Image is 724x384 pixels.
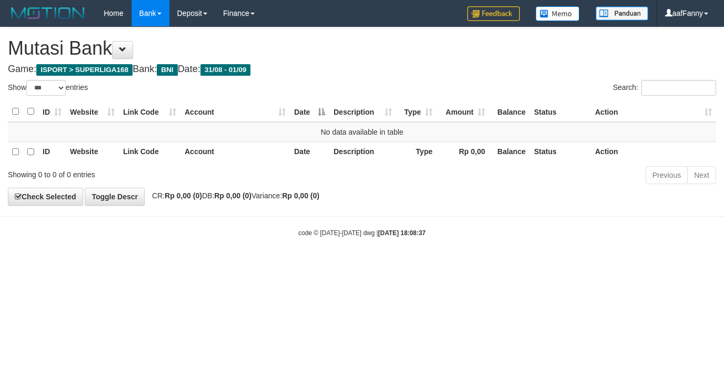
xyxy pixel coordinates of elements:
[378,229,426,237] strong: [DATE] 18:08:37
[290,102,329,122] th: Date: activate to sort column descending
[536,6,580,21] img: Button%20Memo.svg
[530,102,591,122] th: Status
[66,142,119,162] th: Website
[329,102,396,122] th: Description: activate to sort column ascending
[26,80,66,96] select: Showentries
[396,102,437,122] th: Type: activate to sort column ascending
[8,64,716,75] h4: Game: Bank: Date:
[38,102,66,122] th: ID: activate to sort column ascending
[396,142,437,162] th: Type
[36,64,133,76] span: ISPORT > SUPERLIGA168
[298,229,426,237] small: code © [DATE]-[DATE] dwg |
[282,191,319,200] strong: Rp 0,00 (0)
[214,191,252,200] strong: Rp 0,00 (0)
[119,142,180,162] th: Link Code
[200,64,251,76] span: 31/08 - 01/09
[437,102,489,122] th: Amount: activate to sort column ascending
[489,142,530,162] th: Balance
[687,166,716,184] a: Next
[180,102,290,122] th: Account: activate to sort column ascending
[8,188,83,206] a: Check Selected
[591,142,716,162] th: Action
[646,166,688,184] a: Previous
[147,191,319,200] span: CR: DB: Variance:
[85,188,145,206] a: Toggle Descr
[180,142,290,162] th: Account
[8,5,88,21] img: MOTION_logo.png
[613,80,716,96] label: Search:
[290,142,329,162] th: Date
[119,102,180,122] th: Link Code: activate to sort column ascending
[530,142,591,162] th: Status
[8,80,88,96] label: Show entries
[591,102,716,122] th: Action: activate to sort column ascending
[8,122,716,142] td: No data available in table
[467,6,520,21] img: Feedback.jpg
[38,142,66,162] th: ID
[157,64,177,76] span: BNI
[437,142,489,162] th: Rp 0,00
[165,191,202,200] strong: Rp 0,00 (0)
[8,38,716,59] h1: Mutasi Bank
[596,6,648,21] img: panduan.png
[489,102,530,122] th: Balance
[66,102,119,122] th: Website: activate to sort column ascending
[641,80,716,96] input: Search:
[329,142,396,162] th: Description
[8,165,294,180] div: Showing 0 to 0 of 0 entries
